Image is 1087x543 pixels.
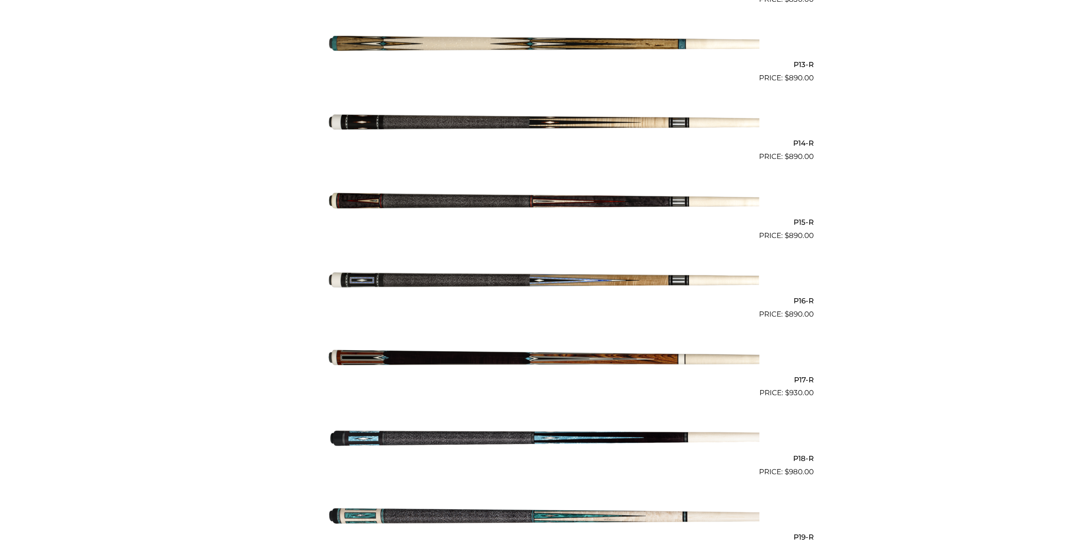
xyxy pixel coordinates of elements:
img: P16-R [328,245,759,317]
span: $ [785,310,789,318]
bdi: 930.00 [785,388,814,397]
h2: P14-R [274,135,814,151]
h2: P16-R [274,293,814,309]
a: P15-R $890.00 [274,166,814,241]
a: P13-R $890.00 [274,9,814,84]
span: $ [785,467,789,476]
span: $ [785,152,789,161]
img: P15-R [328,166,759,238]
a: P16-R $890.00 [274,245,814,320]
span: $ [785,388,789,397]
img: P13-R [328,9,759,80]
bdi: 890.00 [785,152,814,161]
h2: P18-R [274,450,814,466]
h2: P13-R [274,57,814,73]
span: $ [785,73,789,82]
a: P17-R $930.00 [274,323,814,399]
a: P18-R $980.00 [274,402,814,477]
img: P17-R [328,323,759,395]
img: P18-R [328,402,759,474]
bdi: 890.00 [785,73,814,82]
img: P14-R [328,87,759,159]
bdi: 980.00 [785,467,814,476]
bdi: 890.00 [785,231,814,240]
h2: P17-R [274,372,814,387]
a: P14-R $890.00 [274,87,814,162]
span: $ [785,231,789,240]
h2: P15-R [274,214,814,230]
bdi: 890.00 [785,310,814,318]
